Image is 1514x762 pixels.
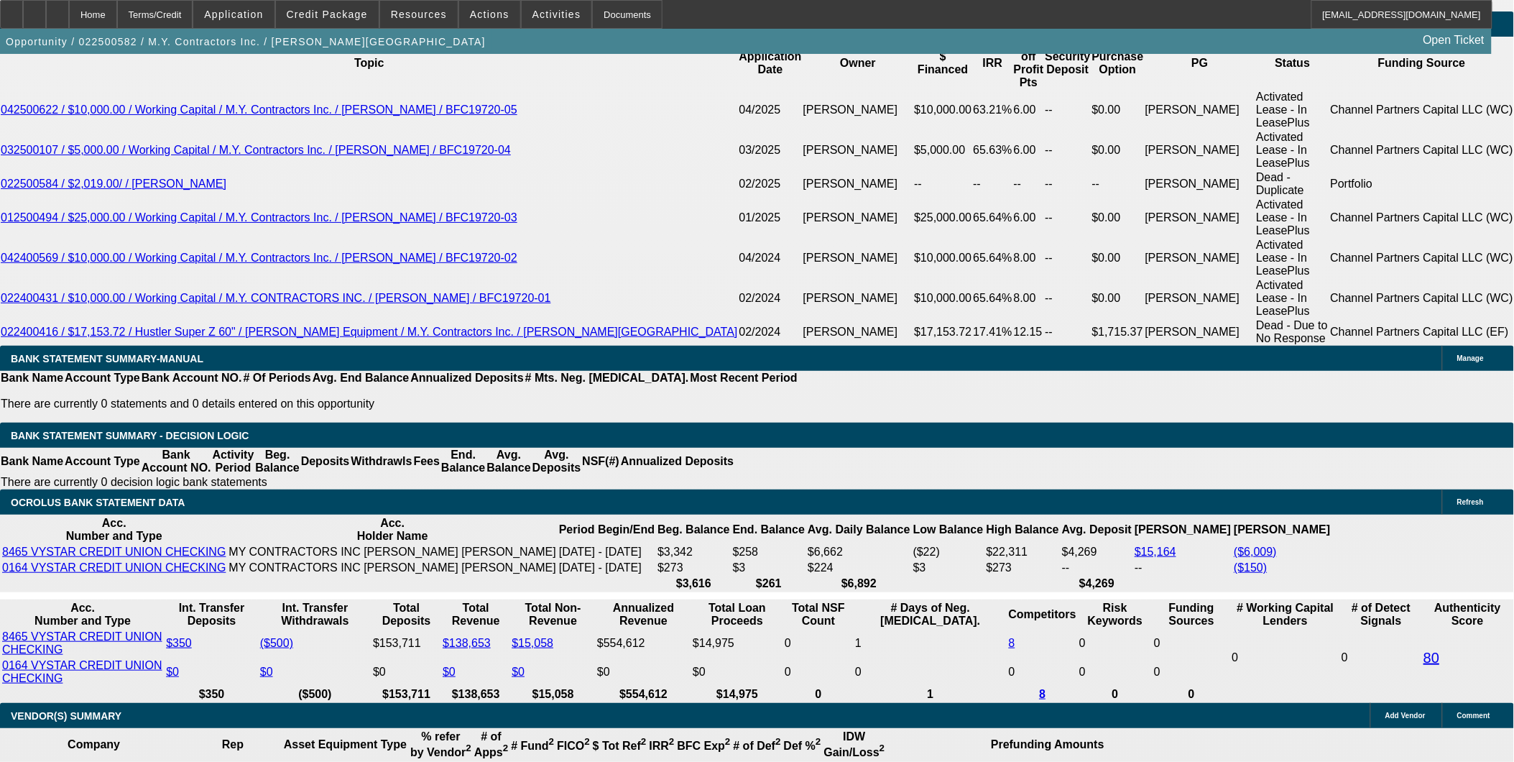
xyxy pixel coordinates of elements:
[803,170,914,198] td: [PERSON_NAME]
[165,601,258,628] th: Int. Transfer Deposits
[1457,498,1484,506] span: Refresh
[1091,90,1145,130] td: $0.00
[1330,90,1514,130] td: Channel Partners Capital LLC (WC)
[593,740,647,752] b: $ Tot Ref
[511,740,554,752] b: # Fund
[690,371,798,385] th: Most Recent Period
[807,516,911,543] th: Avg. Daily Balance
[913,516,984,543] th: Low Balance
[1039,688,1046,700] a: 8
[1145,130,1256,170] td: [PERSON_NAME]
[1079,658,1152,686] td: 0
[64,371,141,385] th: Account Type
[1061,577,1132,591] th: $4,269
[1013,37,1045,90] th: One-off Profit Pts
[1134,561,1232,575] td: --
[692,658,783,686] td: $0
[1234,561,1267,574] a: ($150)
[165,687,258,702] th: $350
[1232,651,1239,664] span: 0
[2,659,162,684] a: 0164 VYSTAR CREDIT UNION CHECKING
[1341,630,1421,686] td: 0
[734,740,781,752] b: # of Def
[854,601,1007,628] th: # Days of Neg. [MEDICAL_DATA].
[1091,170,1145,198] td: --
[259,601,371,628] th: Int. Transfer Withdrawals
[1153,601,1230,628] th: Funding Sources
[1385,712,1426,720] span: Add Vendor
[641,737,646,748] sup: 2
[166,666,179,678] a: $0
[466,743,471,754] sup: 2
[784,601,853,628] th: Sum of the Total NSF Count and Total Overdraft Fee Count from Ocrolus
[803,37,914,90] th: Owner
[442,601,509,628] th: Total Revenue
[2,546,226,558] a: 8465 VYSTAR CREDIT UNION CHECKING
[141,448,212,475] th: Bank Account NO.
[1423,601,1513,628] th: Authenticity Score
[732,577,806,591] th: $261
[300,448,351,475] th: Deposits
[1330,37,1514,90] th: Funding Source
[512,666,525,678] a: $0
[372,658,440,686] td: $0
[1,252,517,264] a: 042400569 / $10,000.00 / Working Capital / M.Y. Contractors Inc. / [PERSON_NAME] / BFC19720-02
[986,545,1060,559] td: $22,311
[532,448,582,475] th: Avg. Deposits
[1091,130,1145,170] td: $0.00
[1091,318,1145,346] td: $1,715.37
[1045,90,1091,130] td: --
[1045,170,1091,198] td: --
[11,497,185,508] span: OCROLUS BANK STATEMENT DATA
[1013,130,1045,170] td: 6.00
[1330,238,1514,278] td: Channel Partners Capital LLC (WC)
[410,730,471,758] b: % refer by Vendor
[64,448,141,475] th: Account Type
[1145,90,1256,130] td: [PERSON_NAME]
[511,687,595,702] th: $15,058
[581,448,620,475] th: NSF(#)
[1013,170,1045,198] td: --
[650,740,675,752] b: IRR
[1,292,551,304] a: 022400431 / $10,000.00 / Working Capital / M.Y. CONTRACTORS INC. / [PERSON_NAME] / BFC19720-01
[391,9,447,20] span: Resources
[442,687,509,702] th: $138,653
[1233,516,1331,543] th: [PERSON_NAME]
[1045,198,1091,238] td: --
[913,545,984,559] td: ($22)
[1008,601,1077,628] th: Competitors
[739,238,803,278] td: 04/2024
[1153,687,1230,702] th: 0
[2,630,162,656] a: 8465 VYSTAR CREDIT UNION CHECKING
[440,448,486,475] th: End. Balance
[1135,546,1176,558] a: $15,164
[11,430,249,441] span: Bank Statement Summary - Decision Logic
[854,630,1007,657] td: 1
[913,318,972,346] td: $17,153.72
[410,371,524,385] th: Annualized Deposits
[1045,37,1091,90] th: Security Deposit
[657,516,730,543] th: Beg. Balance
[657,577,730,591] th: $3,616
[739,37,803,90] th: Application Date
[511,601,595,628] th: Total Non-Revenue
[1,516,226,543] th: Acc. Number and Type
[1330,130,1514,170] td: Channel Partners Capital LLC (WC)
[973,198,1013,238] td: 65.64%
[803,318,914,346] td: [PERSON_NAME]
[824,730,885,758] b: IDW Gain/Loss
[1145,37,1256,90] th: PG
[228,545,556,559] td: MY CONTRACTORS INC [PERSON_NAME] [PERSON_NAME]
[973,90,1013,130] td: 63.21%
[1045,278,1091,318] td: --
[1145,198,1256,238] td: [PERSON_NAME]
[1145,278,1256,318] td: [PERSON_NAME]
[807,577,911,591] th: $6,892
[193,1,274,28] button: Application
[1013,238,1045,278] td: 8.00
[986,561,1060,575] td: $273
[739,90,803,130] td: 04/2025
[68,738,120,750] b: Company
[1079,630,1152,657] td: 0
[692,601,783,628] th: Total Loan Proceeds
